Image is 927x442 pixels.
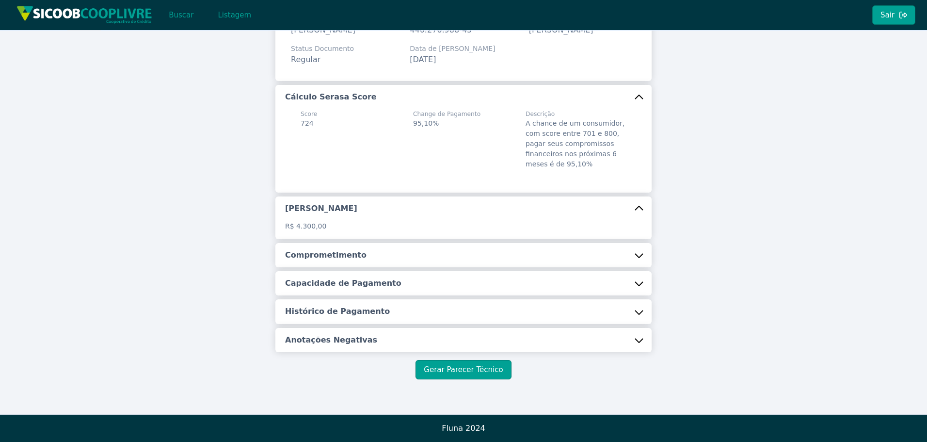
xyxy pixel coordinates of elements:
span: 95,10% [413,119,439,127]
h5: Capacidade de Pagamento [285,278,401,289]
span: Descrição [526,110,626,118]
span: [DATE] [410,55,436,64]
h5: Histórico de Pagamento [285,306,390,317]
span: Fluna 2024 [442,424,485,433]
span: A chance de um consumidor, com score entre 701 e 800, pagar seus compromissos financeiros nos pró... [526,119,624,168]
span: Data de [PERSON_NAME] [410,44,495,54]
button: Anotações Negativas [275,328,652,352]
button: Buscar [160,5,202,25]
button: Cálculo Serasa Score [275,85,652,109]
img: img/sicoob_cooplivre.png [16,6,152,24]
span: Change de Pagamento [413,110,480,118]
span: 724 [301,119,314,127]
span: R$ 4.300,00 [285,222,326,230]
span: Regular [291,55,320,64]
h5: Cálculo Serasa Score [285,92,377,102]
button: Listagem [209,5,259,25]
span: Status Documento [291,44,354,54]
h5: Anotações Negativas [285,335,377,345]
button: Histórico de Pagamento [275,299,652,324]
button: Comprometimento [275,243,652,267]
button: [PERSON_NAME] [275,196,652,221]
button: Sair [872,5,915,25]
span: Score [301,110,317,118]
h5: Comprometimento [285,250,367,261]
button: Capacidade de Pagamento [275,271,652,295]
button: Gerar Parecer Técnico [416,360,511,379]
h5: [PERSON_NAME] [285,203,357,214]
